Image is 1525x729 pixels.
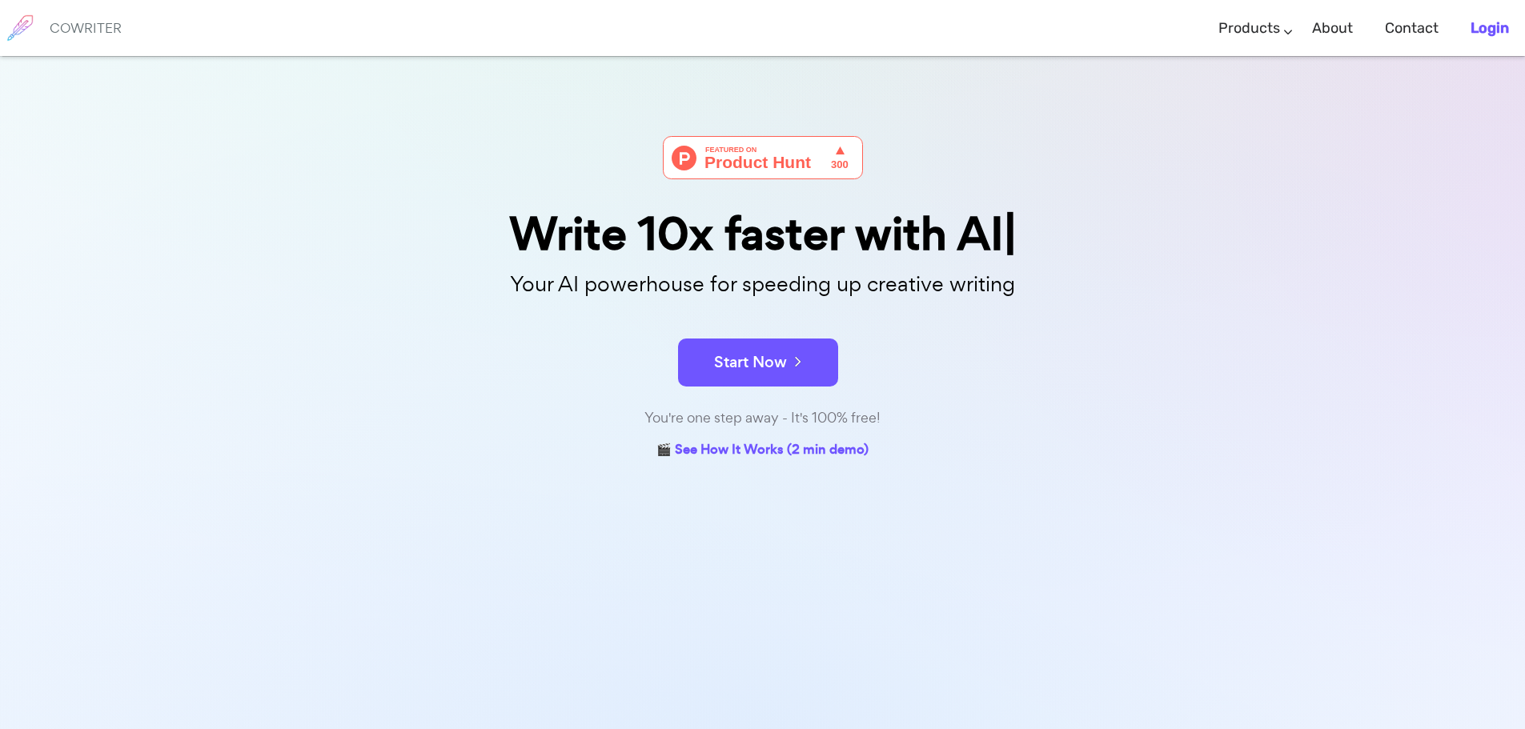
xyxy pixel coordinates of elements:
[363,407,1163,430] div: You're one step away - It's 100% free!
[1218,5,1280,52] a: Products
[1385,5,1439,52] a: Contact
[663,136,863,179] img: Cowriter - Your AI buddy for speeding up creative writing | Product Hunt
[1471,5,1509,52] a: Login
[363,211,1163,257] div: Write 10x faster with AI
[656,439,869,463] a: 🎬 See How It Works (2 min demo)
[1312,5,1353,52] a: About
[363,267,1163,302] p: Your AI powerhouse for speeding up creative writing
[50,21,122,35] h6: COWRITER
[1471,19,1509,37] b: Login
[678,338,838,387] button: Start Now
